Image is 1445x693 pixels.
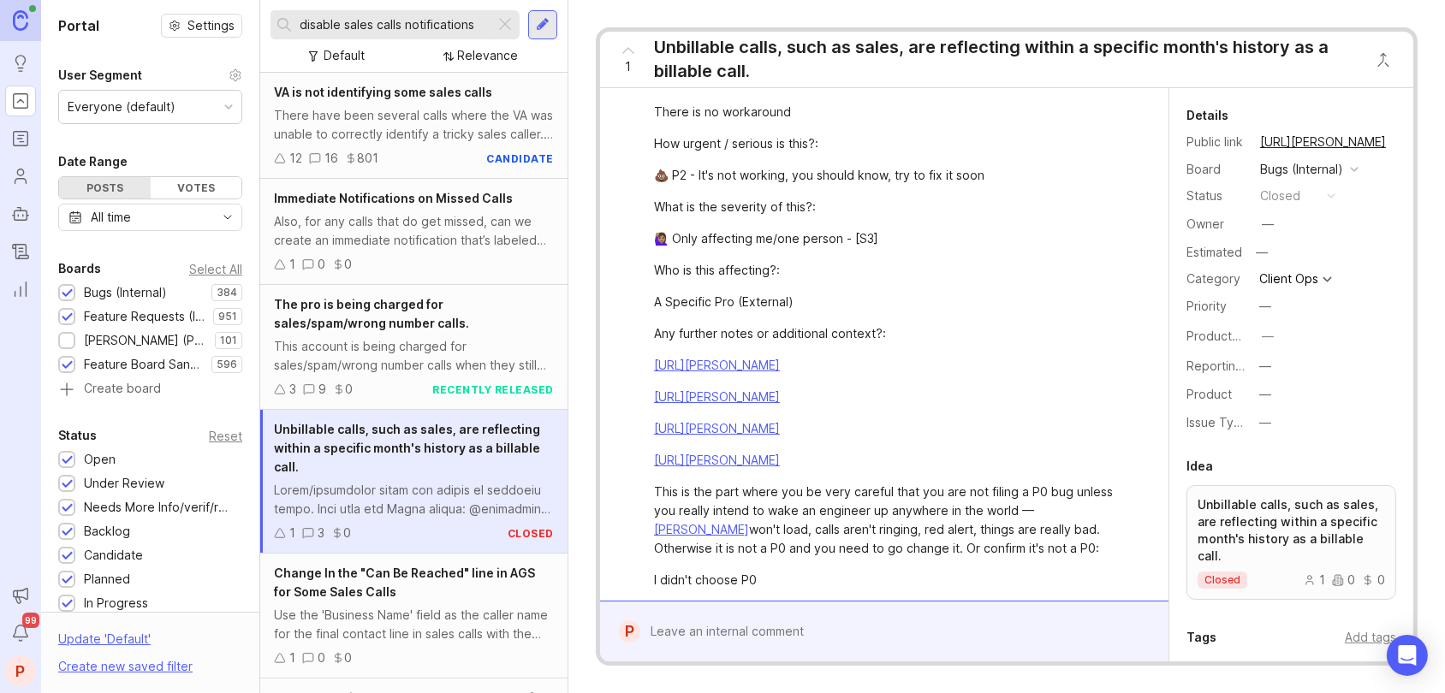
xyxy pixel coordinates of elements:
div: 12 [289,149,302,168]
div: Use the 'Business Name' field as the caller name for the final contact line in sales calls with t... [274,606,554,643]
div: Board [1186,160,1246,179]
div: Status [1186,187,1246,205]
button: P [5,655,36,686]
p: Unbillable calls, such as sales, are reflecting within a specific month's history as a billable c... [1198,496,1385,565]
div: 0 [1362,574,1385,586]
label: Priority [1186,299,1227,313]
div: A Specific Pro (External) [654,293,1134,311]
div: 💩 P2 - It's not working, you should know, try to fix it soon [654,166,1134,185]
div: — [1262,327,1274,346]
div: This is the part where you be very careful that you are not filing a P0 bug unless you really int... [654,483,1134,558]
label: ProductboardID [1186,329,1277,343]
div: 1 [289,255,295,274]
p: 596 [217,358,237,371]
span: The pro is being charged for sales/spam/wrong number calls. [274,297,469,330]
div: — [1262,215,1274,234]
div: Boards [58,258,101,279]
div: Everyone (default) [68,98,175,116]
div: Unbillable calls, such as sales, are reflecting within a specific month's history as a billable c... [654,35,1358,83]
span: 1 [626,57,632,76]
input: Search... [300,15,488,34]
div: 9 [318,380,326,399]
div: 1 [289,649,295,667]
span: Settings [187,17,235,34]
div: There is no workaround [654,103,1134,121]
div: Under Review [84,474,164,493]
div: Date Range [58,151,128,172]
div: Add tags [1345,628,1396,647]
p: closed [1204,573,1240,587]
div: In Progress [84,594,148,613]
div: 🙋🏽‍♀️ Only affecting me/one person - [S3] [654,229,1134,248]
div: recently released [433,382,555,397]
svg: toggle icon [214,210,241,224]
div: closed [1260,187,1300,205]
a: The pro is being charged for sales/spam/wrong number calls.This account is being charged for sale... [260,285,568,410]
div: Lorem/ipsumdolor sitam con adipis el seddoeiu tempo. Inci utla etd Magna aliqua: @enimadmin Venia... [274,481,554,518]
div: 0 [318,255,325,274]
a: Changelog [5,236,36,267]
div: candidate [487,151,555,166]
div: closed [508,526,554,541]
a: Autopilot [5,198,36,229]
div: Needs More Info/verif/repro [84,498,234,517]
div: Open [84,450,116,469]
div: Details [1186,105,1228,126]
div: Owner [1186,215,1246,234]
div: Open Intercom Messenger [1387,635,1428,676]
a: VA is not identifying some sales callsThere have been several calls where the VA was unable to co... [260,73,568,179]
div: 801 [357,149,378,168]
button: Announcements [5,580,36,611]
a: Change In the "Can Be Reached" line in AGS for Some Sales CallsUse the 'Business Name' field as t... [260,554,568,678]
img: Canny Home [13,10,28,30]
div: Planned [84,570,130,589]
div: Tags [1186,627,1216,648]
div: 3 [289,380,296,399]
a: Users [5,161,36,192]
h1: Portal [58,15,99,36]
div: — [1259,413,1271,432]
a: Unbillable calls, such as sales, are reflecting within a specific month's history as a billable c... [260,410,568,554]
span: VA is not identifying some sales calls [274,85,492,99]
span: 99 [22,613,39,628]
a: Unbillable calls, such as sales, are reflecting within a specific month's history as a billable c... [1186,485,1396,600]
div: Feature Requests (Internal) [84,307,205,326]
button: Notifications [5,618,36,649]
div: Category [1186,269,1246,288]
div: 1 [289,524,295,542]
div: Also, for any calls that do get missed, can we create an immediate notification that’s labeled di... [274,212,554,250]
p: 951 [218,310,237,323]
div: Default [324,46,366,65]
div: Votes [151,177,242,198]
div: User Segment [58,65,142,86]
label: Issue Type [1186,415,1249,429]
a: Create board [58,382,242,398]
div: Backlog [84,522,130,541]
label: Product [1186,387,1232,401]
button: Settings [161,14,242,38]
div: 0 [344,649,352,667]
button: Close button [1366,43,1400,77]
div: Bugs (Internal) [1260,160,1343,179]
a: Portal [5,86,36,116]
a: [URL][PERSON_NAME] [654,389,780,404]
div: 16 [324,149,338,168]
div: Create new saved filter [58,657,193,676]
a: Reporting [5,274,36,305]
div: — [1259,297,1271,316]
p: 384 [217,286,237,299]
div: 0 [345,380,353,399]
div: Idea [1186,456,1213,477]
a: Roadmaps [5,123,36,154]
button: ProductboardID [1257,325,1279,347]
div: Select All [189,264,242,274]
div: Candidate [84,546,143,565]
div: Public link [1186,133,1246,151]
div: 1 [1304,574,1325,586]
a: [URL][PERSON_NAME] [654,358,780,372]
div: This account is being charged for sales/spam/wrong number calls when they still have the spam and... [274,337,554,375]
div: 0 [318,649,325,667]
div: Relevance [458,46,519,65]
div: Any further notes or additional context?: [654,324,1134,343]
